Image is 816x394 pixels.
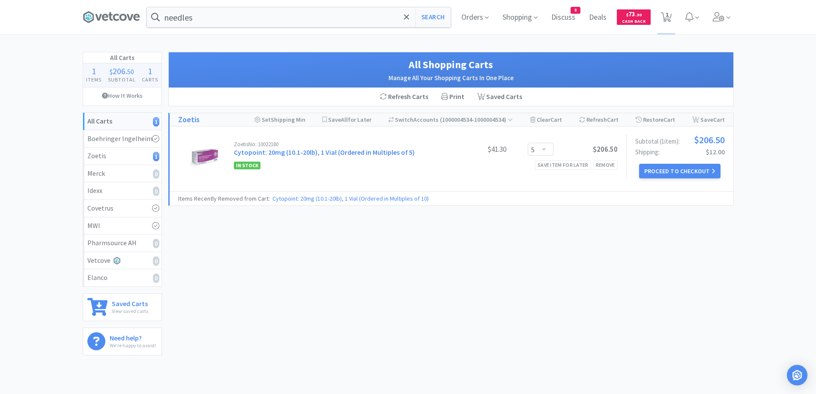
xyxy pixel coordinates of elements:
[112,307,148,315] p: View saved carts
[439,116,513,123] span: ( 1000004534-1000004534 )
[87,185,157,196] div: Idexx
[639,164,720,178] button: Proceed to Checkout
[83,75,105,84] h4: Items
[571,7,580,13] span: 8
[87,272,157,283] div: Elanco
[87,238,157,249] div: Pharmsource AH
[586,14,610,21] a: Deals
[87,133,157,144] div: Boehringer Ingelheim
[622,19,646,25] span: Cash Back
[153,169,159,179] i: 0
[153,186,159,196] i: 0
[626,10,642,18] span: 73
[664,116,675,123] span: Cart
[435,88,471,106] div: Print
[374,88,435,106] div: Refresh Carts
[535,160,591,169] div: Save item for later
[635,135,725,144] div: Subtotal ( 1 item ):
[548,14,579,21] a: Discuss8
[177,73,725,83] h2: Manage All Your Shopping Carts In One Place
[83,147,161,165] a: Zoetis1
[234,162,260,169] span: In Stock
[87,168,157,179] div: Merck
[415,7,451,27] button: Search
[87,150,157,162] div: Zoetis
[83,113,161,130] a: All Carts1
[177,57,725,73] h1: All Shopping Carts
[83,269,161,286] a: Elanco0
[170,191,733,205] div: Items Recently Removed from Cart:
[178,114,200,126] a: Zoetis
[110,341,156,349] p: We're happy to assist!
[87,117,112,125] strong: All Carts
[635,12,642,18] span: . 30
[83,130,161,148] a: Boehringer Ingelheim
[83,200,161,217] a: Covetrus
[105,67,139,75] div: .
[153,274,159,283] i: 0
[83,165,161,183] a: Merck0
[139,75,161,84] h4: Carts
[83,217,161,235] a: MWI
[692,113,725,126] div: Save
[87,220,157,232] div: MWI
[153,239,159,248] i: 0
[83,182,161,200] a: Idexx0
[83,52,161,63] h1: All Carts
[87,255,157,266] div: Vetcove
[471,88,529,106] a: Saved Carts
[389,113,513,126] div: Accounts
[113,66,126,76] span: 206
[153,152,159,161] i: 1
[530,113,562,126] div: Clear
[83,87,161,104] a: How It Works
[787,365,807,385] div: Open Intercom Messenger
[87,203,157,214] div: Covetrus
[593,160,618,169] div: Remove
[635,149,725,155] div: Shipping:
[694,135,725,144] span: $206.50
[272,195,429,202] a: Cytopoint: 20mg (10.1-20lb), 1 Vial (Ordered in Multiples of 10)
[593,144,618,154] span: $206.50
[234,141,442,147] div: Zoetis No: 10022180
[127,67,134,76] span: 50
[636,113,675,126] div: Restore
[153,117,159,126] i: 1
[579,113,619,126] div: Refresh
[395,116,413,123] span: Switch
[550,116,562,123] span: Cart
[92,66,96,76] span: 1
[105,75,139,84] h4: Subtotal
[328,116,371,123] span: Save for Later
[83,252,161,270] a: Vetcove0
[713,116,725,123] span: Cart
[262,116,271,123] span: Set
[112,298,148,307] h6: Saved Carts
[148,66,152,76] span: 1
[617,6,651,29] a: $73.30Cash Back
[607,116,619,123] span: Cart
[442,144,506,154] div: $41.30
[658,15,675,22] a: 1
[153,256,159,266] i: 0
[190,141,220,171] img: bd664e03be1e4343977eeb9e4a5ab1c4_529555.jpeg
[110,332,156,341] h6: Need help?
[626,12,628,18] span: $
[83,235,161,252] a: Pharmsource AH0
[83,293,162,321] a: Saved CartsView saved carts
[706,148,725,156] span: $12.00
[110,67,113,76] span: $
[341,116,348,123] span: All
[254,113,305,126] div: Shipping Min
[147,7,451,27] input: Search by item, sku, manufacturer, ingredient, size...
[234,148,415,156] a: Cytopoint: 20mg (10.1-20lb), 1 Vial (Ordered in Multiples of 5)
